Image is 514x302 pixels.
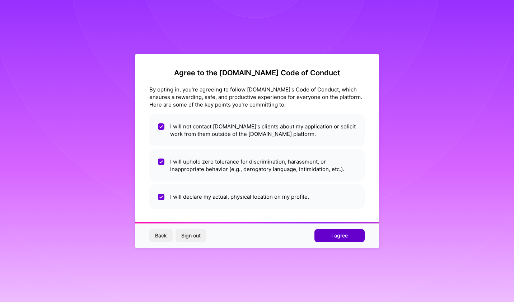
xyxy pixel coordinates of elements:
span: I agree [331,232,348,239]
li: I will not contact [DOMAIN_NAME]'s clients about my application or solicit work from them outside... [149,114,365,146]
span: Sign out [181,232,201,239]
div: By opting in, you're agreeing to follow [DOMAIN_NAME]'s Code of Conduct, which ensures a rewardin... [149,86,365,108]
span: Back [155,232,167,239]
button: Sign out [176,229,206,242]
li: I will declare my actual, physical location on my profile. [149,184,365,209]
button: I agree [314,229,365,242]
button: Back [149,229,173,242]
h2: Agree to the [DOMAIN_NAME] Code of Conduct [149,69,365,77]
li: I will uphold zero tolerance for discrimination, harassment, or inappropriate behavior (e.g., der... [149,149,365,181]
